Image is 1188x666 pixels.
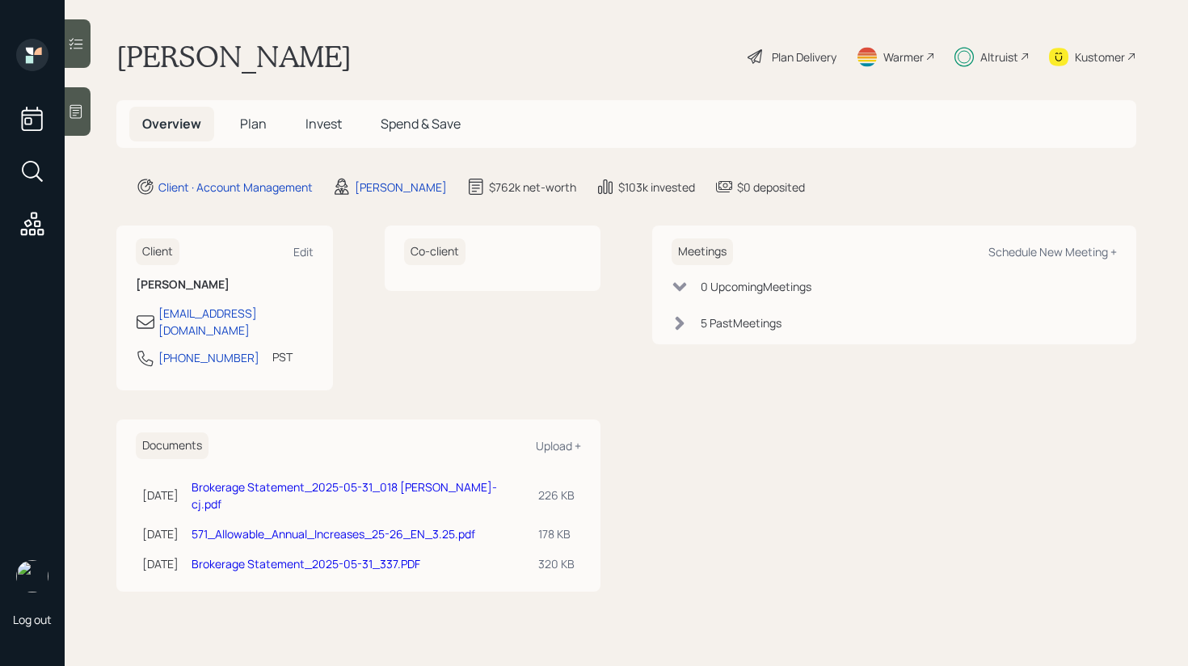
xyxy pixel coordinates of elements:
div: 0 Upcoming Meeting s [701,278,811,295]
span: Invest [305,115,342,133]
div: Upload + [536,438,581,453]
span: Spend & Save [381,115,461,133]
div: 226 KB [538,487,575,504]
div: $762k net-worth [489,179,576,196]
div: Schedule New Meeting + [988,244,1117,259]
h6: Documents [136,432,209,459]
h6: Co-client [404,238,466,265]
div: 320 KB [538,555,575,572]
span: Plan [240,115,267,133]
div: Plan Delivery [772,48,836,65]
div: 5 Past Meeting s [701,314,781,331]
div: Edit [293,244,314,259]
span: Overview [142,115,201,133]
div: [EMAIL_ADDRESS][DOMAIN_NAME] [158,305,314,339]
h6: [PERSON_NAME] [136,278,314,292]
div: Client · Account Management [158,179,313,196]
h6: Meetings [672,238,733,265]
h6: Client [136,238,179,265]
div: Log out [13,612,52,627]
a: 571_Allowable_Annual_Increases_25-26_EN_3.25.pdf [192,526,475,542]
div: $0 deposited [737,179,805,196]
h1: [PERSON_NAME] [116,39,352,74]
a: Brokerage Statement_2025-05-31_018 [PERSON_NAME]-cj.pdf [192,479,497,512]
div: [PHONE_NUMBER] [158,349,259,366]
div: PST [272,348,293,365]
div: [DATE] [142,525,179,542]
div: $103k invested [618,179,695,196]
div: Warmer [883,48,924,65]
div: [DATE] [142,555,179,572]
img: retirable_logo.png [16,560,48,592]
div: 178 KB [538,525,575,542]
div: [DATE] [142,487,179,504]
div: Kustomer [1075,48,1125,65]
div: Altruist [980,48,1018,65]
div: [PERSON_NAME] [355,179,447,196]
a: Brokerage Statement_2025-05-31_337.PDF [192,556,420,571]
